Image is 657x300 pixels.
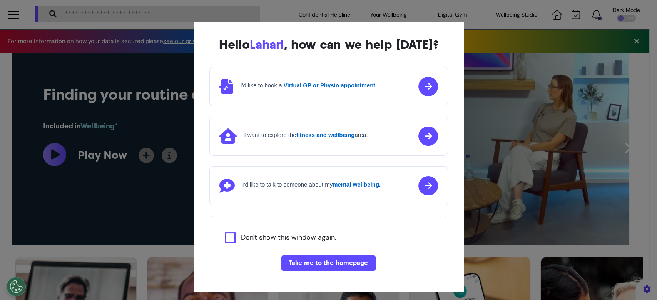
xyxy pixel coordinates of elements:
strong: Virtual GP or Physio appointment [284,82,376,88]
h4: I want to explore the area. [244,132,368,138]
label: Don't show this window again. [241,232,336,243]
span: Lahari [250,37,284,52]
h4: I'd like to talk to someone about my [242,181,381,188]
button: Open Preferences [7,277,26,296]
div: Hello , how can we help [DATE]? [209,38,448,52]
strong: fitness and wellbeing [296,132,355,138]
input: Agree to privacy policy [225,232,236,243]
button: Take me to the homepage [281,255,376,271]
strong: mental wellbeing. [333,181,381,188]
h4: I'd like to book a [241,82,376,89]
